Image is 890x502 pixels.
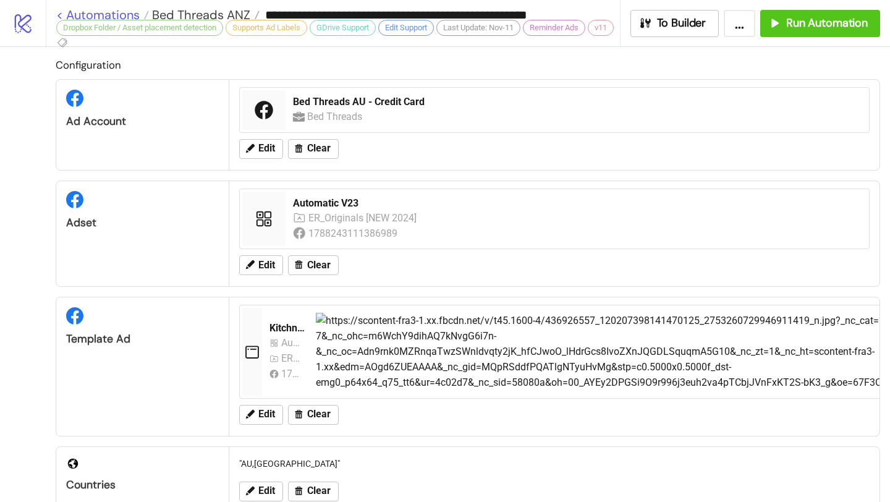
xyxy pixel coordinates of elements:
[724,10,755,37] button: ...
[288,255,339,275] button: Clear
[308,226,399,241] div: 1788243111386989
[288,482,339,501] button: Clear
[657,16,706,30] span: To Builder
[66,332,219,346] div: Template Ad
[288,405,339,425] button: Clear
[436,20,520,36] div: Last Update: Nov-11
[523,20,585,36] div: Reminder Ads
[239,405,283,425] button: Edit
[288,139,339,159] button: Clear
[258,485,275,496] span: Edit
[630,10,719,37] button: To Builder
[307,409,331,420] span: Clear
[56,9,149,21] a: < Automations
[66,216,219,230] div: Adset
[307,260,331,271] span: Clear
[786,16,868,30] span: Run Automation
[66,114,219,129] div: Ad Account
[308,210,418,226] div: ER_Originals [NEW 2024]
[258,143,275,154] span: Edit
[378,20,434,36] div: Edit Support
[281,366,301,381] div: 1788243111386989
[293,95,862,109] div: Bed Threads AU - Credit Card
[239,482,283,501] button: Edit
[293,197,862,210] div: Automatic V23
[310,20,376,36] div: GDrive Support
[56,57,880,73] h2: Configuration
[760,10,880,37] button: Run Automation
[149,9,260,21] a: Bed Threads ANZ
[281,351,301,366] div: ER_Originals [NEW 2024]
[234,452,875,475] div: "AU,[GEOGRAPHIC_DATA]"
[307,143,331,154] span: Clear
[307,109,365,124] div: Bed Threads
[588,20,614,36] div: v11
[281,335,301,351] div: Automatic V3
[239,255,283,275] button: Edit
[269,321,306,335] div: Kitchn-Template Ad
[149,7,250,23] span: Bed Threads ANZ
[307,485,331,496] span: Clear
[56,20,223,36] div: Dropbox Folder / Asset placement detection
[258,260,275,271] span: Edit
[239,139,283,159] button: Edit
[226,20,307,36] div: Supports Ad Labels
[66,478,219,492] div: Countries
[258,409,275,420] span: Edit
